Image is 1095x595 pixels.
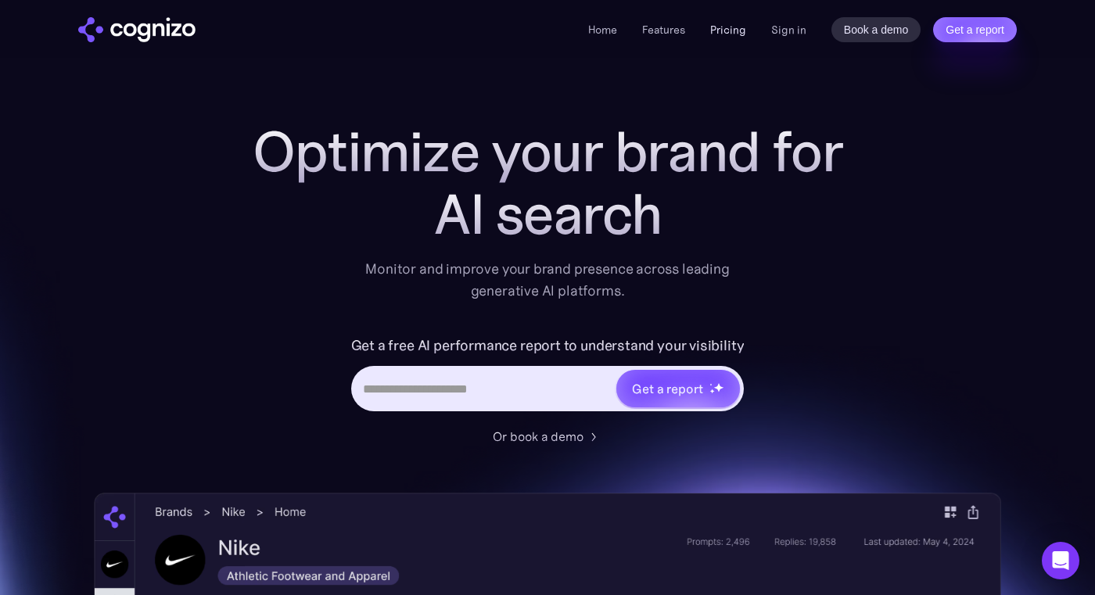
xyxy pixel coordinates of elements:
label: Get a free AI performance report to understand your visibility [351,333,745,358]
div: Get a report [632,379,702,398]
a: Pricing [710,23,746,37]
a: Or book a demo [493,427,602,446]
a: home [78,17,196,42]
img: star [709,389,715,394]
a: Home [588,23,617,37]
img: cognizo logo [78,17,196,42]
div: Open Intercom Messenger [1042,542,1079,579]
a: Sign in [771,20,806,39]
div: Or book a demo [493,427,583,446]
a: Book a demo [831,17,921,42]
img: star [713,382,723,392]
img: star [709,383,712,385]
div: Monitor and improve your brand presence across leading generative AI platforms. [355,258,740,302]
div: AI search [235,183,860,246]
a: Get a reportstarstarstar [615,368,741,409]
h1: Optimize your brand for [235,120,860,183]
form: Hero URL Input Form [351,333,745,419]
a: Features [642,23,685,37]
a: Get a report [933,17,1017,42]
